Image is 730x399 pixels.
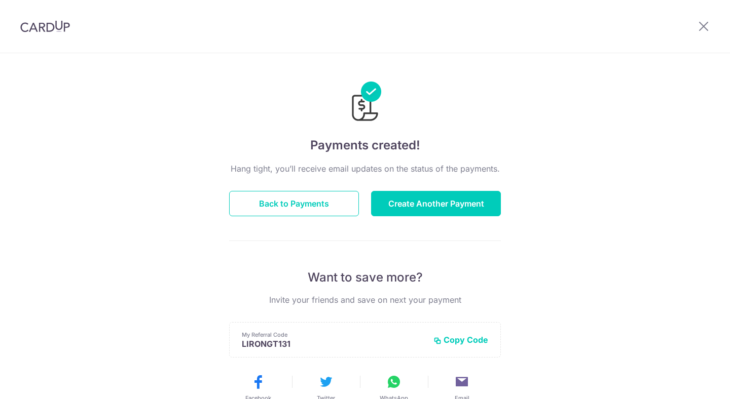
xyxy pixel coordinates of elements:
[371,191,501,216] button: Create Another Payment
[349,82,381,124] img: Payments
[433,335,488,345] button: Copy Code
[20,20,70,32] img: CardUp
[229,269,501,286] p: Want to save more?
[229,294,501,306] p: Invite your friends and save on next your payment
[242,331,425,339] p: My Referral Code
[229,136,501,154] h4: Payments created!
[229,163,501,175] p: Hang tight, you’ll receive email updates on the status of the payments.
[229,191,359,216] button: Back to Payments
[242,339,425,349] p: LIRONGT131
